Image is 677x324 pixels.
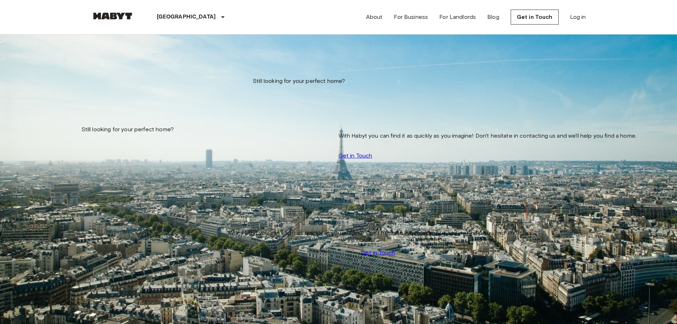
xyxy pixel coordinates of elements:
a: Get in Touch [361,249,395,257]
a: For Business [394,13,428,21]
a: About [366,13,383,21]
a: Get in Touch [511,10,559,25]
span: With Habyt you can find it as quickly as you imagine! Don't hesitate in contacting us and we'll h... [229,229,527,237]
a: Log in [570,13,586,21]
a: Blog [487,13,499,21]
p: [GEOGRAPHIC_DATA] [157,13,216,21]
span: Still looking for your perfect home? [253,77,345,85]
img: Habyt [91,12,134,20]
a: For Landlords [439,13,476,21]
